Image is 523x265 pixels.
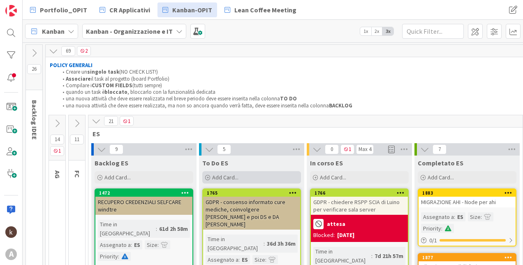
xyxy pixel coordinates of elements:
div: 1472RECUPERO CREDENZIALI SELFCARE windtre [95,189,192,215]
div: 36d 3h 36m [265,239,298,248]
span: : [131,240,132,249]
div: Time in [GEOGRAPHIC_DATA] [206,235,264,253]
div: Size [468,212,481,221]
span: ES [93,130,512,138]
span: 1 [340,144,354,154]
span: FC [73,170,81,178]
span: 0 [325,144,339,154]
a: CR Applicativi [95,2,155,17]
div: Time in [GEOGRAPHIC_DATA] [98,220,156,238]
div: ES [132,240,142,249]
span: : [481,212,482,221]
strong: POLICY GENERALI [50,62,93,69]
div: 1883MIGRAZIONE AHI - Node per ahi [419,189,516,207]
span: Kanban [42,26,65,36]
img: Visit kanbanzone.com [5,5,17,16]
a: Lean Coffee Meeting [220,2,301,17]
div: 1472 [99,190,192,196]
div: 1765 [203,189,300,197]
a: Portfolio_OPIT [25,2,92,17]
div: Blocked: [313,231,335,239]
span: : [371,251,373,260]
span: 2 [77,46,91,56]
div: Assegnato a [98,240,131,249]
div: GDPR - consenso informato cure mediche, coinvolgere [PERSON_NAME] e poi DS e DA [PERSON_NAME] [203,197,300,230]
div: ES [240,255,250,264]
strong: bloccato [104,88,127,95]
div: Size [145,240,157,249]
strong: Associare [66,75,91,82]
div: Priority [98,252,118,261]
div: Assegnato a [421,212,454,221]
span: 7 [433,144,447,154]
span: To Do ES [202,159,228,167]
div: 0/1 [419,235,516,246]
div: 61d 2h 58m [157,224,190,233]
span: 14 [50,135,64,144]
span: Kanban-OPIT [172,5,212,15]
div: Size [252,255,265,264]
img: kh [5,226,17,238]
span: 69 [61,46,75,56]
span: : [265,255,266,264]
span: Add Card... [104,174,131,181]
div: 7d 21h 57m [373,251,405,260]
span: : [264,239,265,248]
div: 1766 [311,189,408,197]
div: 1765GDPR - consenso informato cure mediche, coinvolgere [PERSON_NAME] e poi DS e DA [PERSON_NAME] [203,189,300,230]
span: : [441,224,442,233]
div: Assegnato a [206,255,238,264]
b: Kanban - Organizzazione e IT [86,27,173,35]
div: GDPR - chiedere RSPP SCIA di Luino per verificare sala server [311,197,408,215]
strong: BACKLOG [329,102,352,109]
b: attesa [327,221,345,227]
span: 1 [120,116,134,126]
div: Time in [GEOGRAPHIC_DATA] [313,247,371,265]
strong: TO DO [280,95,297,102]
span: : [454,212,455,221]
div: RECUPERO CREDENZIALI SELFCARE windtre [95,197,192,215]
input: Quick Filter... [402,24,464,39]
span: 0 / 1 [429,236,437,245]
span: 26 [27,64,41,74]
span: 9 [109,144,123,154]
strong: CUSTOM FIELDS [92,82,132,89]
span: : [157,240,159,249]
div: ES [455,212,465,221]
span: Backlog IDEE [30,100,39,140]
span: : [118,252,119,261]
div: 1472 [95,189,192,197]
span: 3x [382,27,393,35]
span: Backlog ES [95,159,128,167]
div: 1883 [419,189,516,197]
strong: singolo task [87,68,119,75]
div: 1766GDPR - chiedere RSPP SCIA di Luino per verificare sala server [311,189,408,215]
a: Kanban-OPIT [157,2,217,17]
div: 1766 [315,190,408,196]
div: 1877 [419,254,516,261]
span: Add Card... [212,174,238,181]
span: AG [53,170,62,179]
span: : [156,224,157,233]
span: Add Card... [320,174,346,181]
div: Max 4 [359,147,371,151]
span: 11 [70,135,84,144]
span: CR Applicativi [109,5,150,15]
div: MIGRAZIONE AHI - Node per ahi [419,197,516,207]
span: 1x [360,27,371,35]
span: Completato ES [418,159,463,167]
span: 5 [217,144,231,154]
span: 1 [50,146,64,156]
div: 1765 [207,190,300,196]
span: Lean Coffee Meeting [234,5,296,15]
div: [DATE] [337,231,354,239]
span: : [238,255,240,264]
span: Add Card... [428,174,454,181]
span: 2x [371,27,382,35]
div: Priority [421,224,441,233]
span: 21 [104,116,118,126]
span: In corso ES [310,159,343,167]
div: 1883 [422,190,516,196]
div: 1877 [422,255,516,260]
div: A [5,249,17,260]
